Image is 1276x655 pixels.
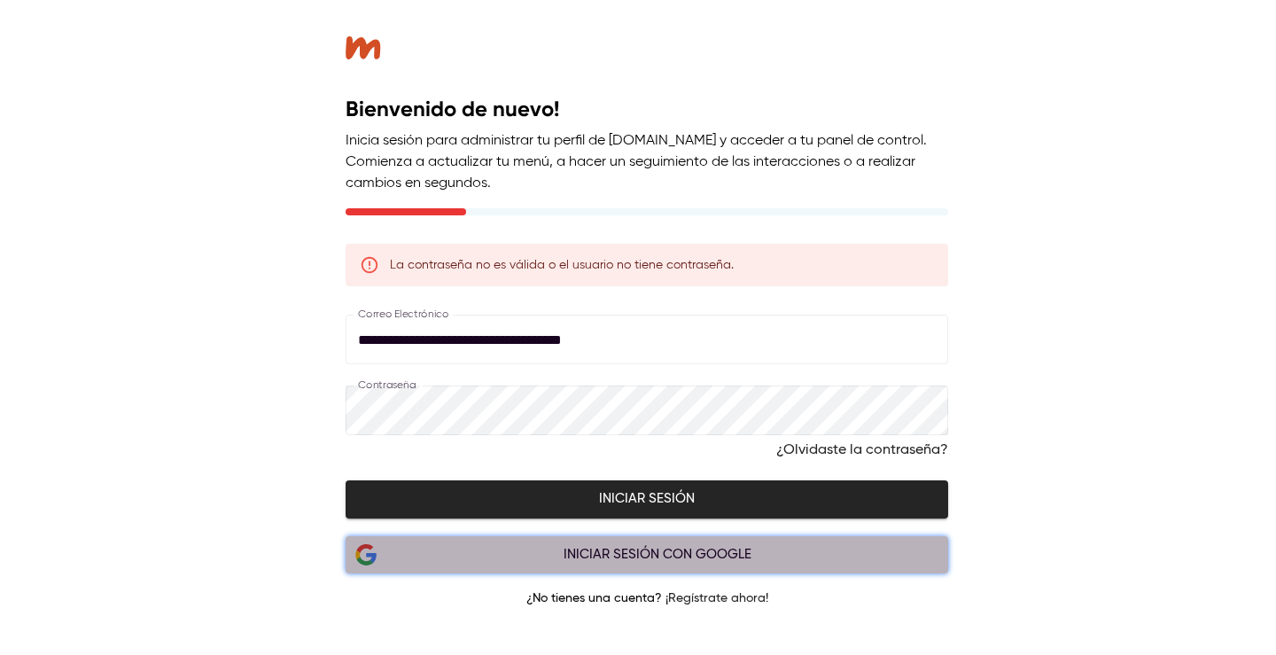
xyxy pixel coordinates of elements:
button: Logotipo de GoogleIniciar sesión con Google [346,536,948,573]
a: ¡Regístrate ahora! [665,592,768,604]
button: Iniciar sesión [346,480,948,518]
img: Logotipo de Google [355,543,377,566]
h2: Bienvenido de nuevo! [346,95,948,123]
font: La contraseña no es válida o el usuario no tiene contraseña. [390,259,734,271]
a: ¿Olvidaste la contraseña? [776,442,948,459]
span: Iniciar sesión [365,487,929,511]
p: ¿No tienes una cuenta? [346,591,948,606]
div: Iniciar sesión con Google [377,543,938,566]
p: Inicia sesión para administrar tu perfil de [DOMAIN_NAME] y acceder a tu panel de control. Comien... [346,130,948,194]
